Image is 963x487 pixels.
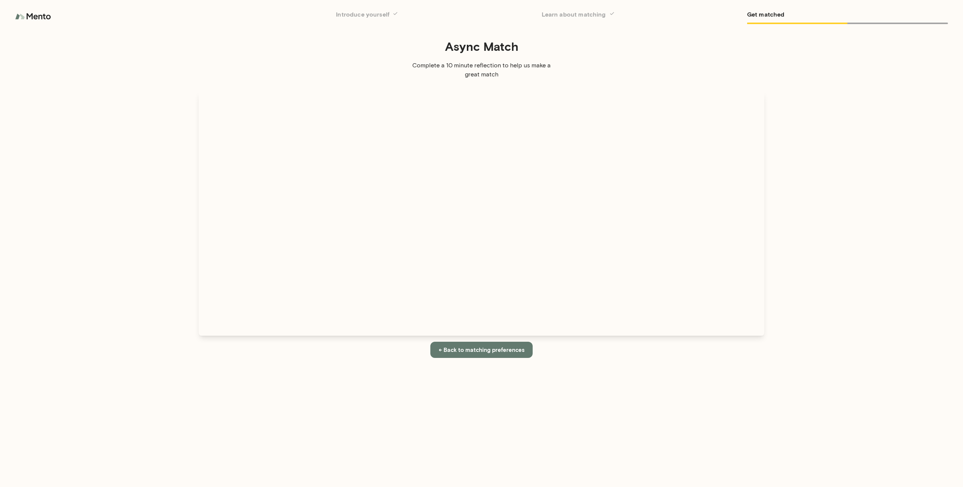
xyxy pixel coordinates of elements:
h6: Learn about matching [542,9,743,20]
h4: Async Match [199,39,764,53]
p: Complete a 10 minute reflection to help us make a great match [406,61,557,79]
h6: Get matched [747,9,948,20]
img: logo [15,9,53,24]
h6: Introduce yourself [336,9,537,20]
button: ← Back to matching preferences [430,342,533,358]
